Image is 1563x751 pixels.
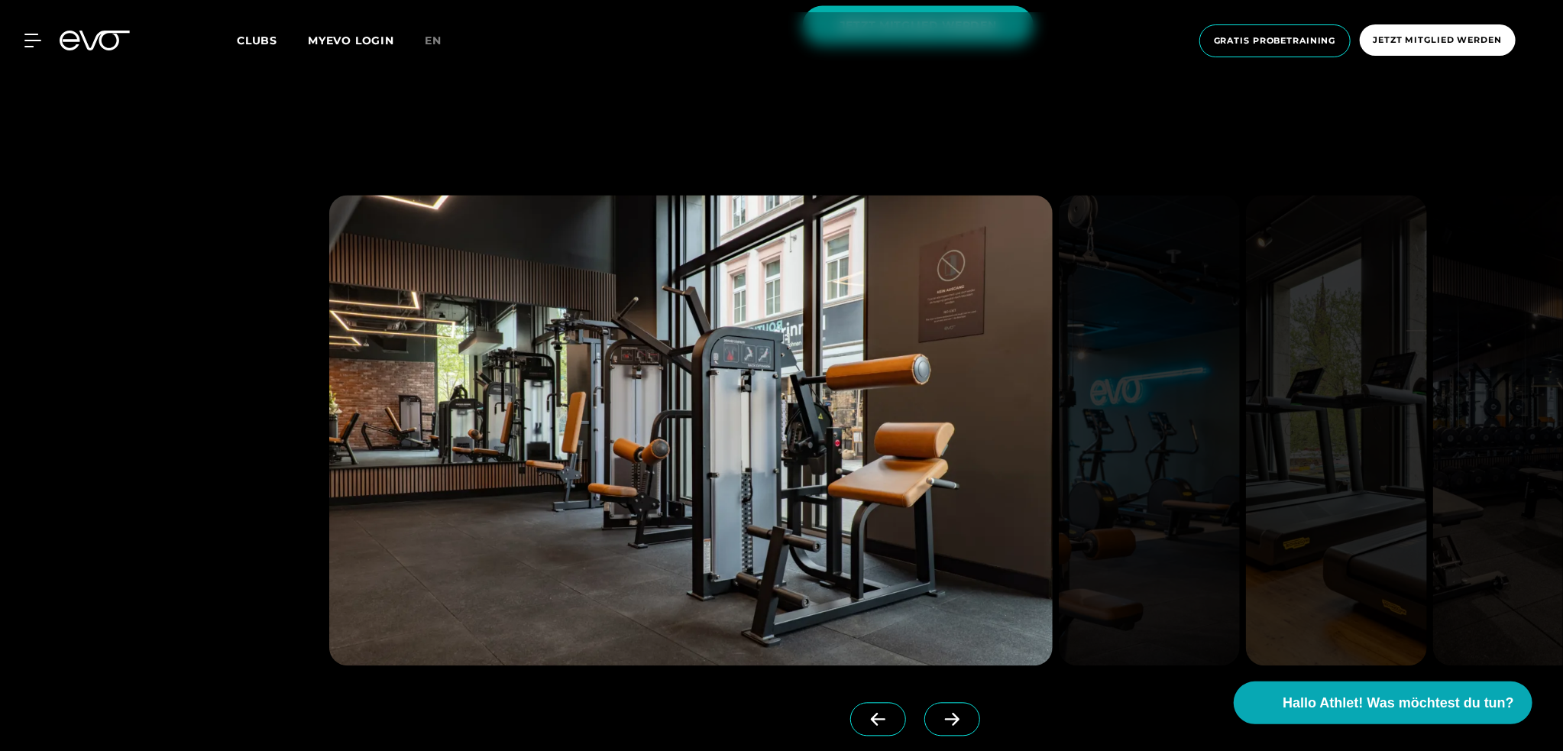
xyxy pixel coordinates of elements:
a: Clubs [237,33,308,47]
span: Clubs [237,34,277,47]
a: Jetzt Mitglied werden [1355,24,1520,57]
span: Jetzt Mitglied werden [1374,34,1502,47]
img: evofitness [1246,196,1427,666]
a: Gratis Probetraining [1195,24,1355,57]
span: en [425,34,442,47]
img: evofitness [329,196,1053,666]
a: MYEVO LOGIN [308,34,394,47]
span: Hallo Athlet! Was möchtest du tun? [1283,693,1514,714]
span: Gratis Probetraining [1214,34,1336,47]
img: evofitness [1059,196,1240,666]
a: en [425,32,460,50]
button: Hallo Athlet! Was möchtest du tun? [1234,681,1532,724]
